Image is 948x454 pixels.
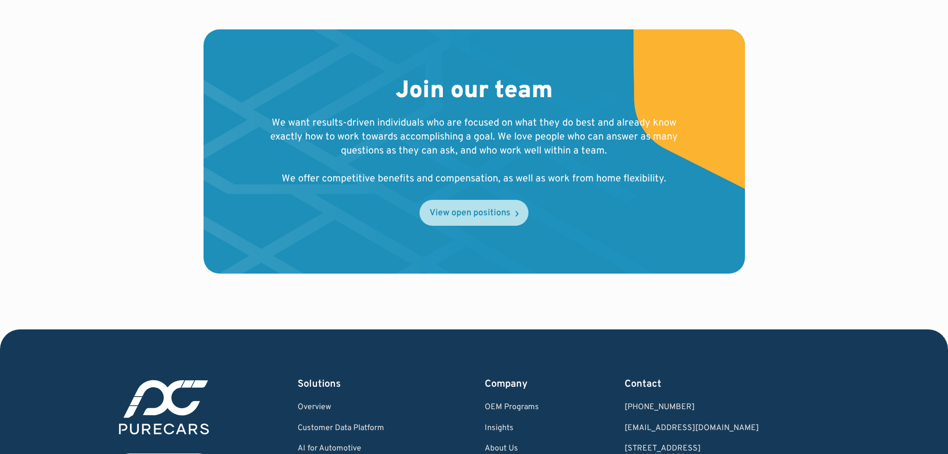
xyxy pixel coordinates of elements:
a: OEM Programs [485,403,539,412]
a: Insights [485,424,539,433]
img: purecars logo [116,377,212,438]
a: Customer Data Platform [298,424,399,433]
div: [PHONE_NUMBER] [625,403,787,412]
div: Company [485,377,539,391]
a: AI for Automotive [298,445,399,454]
h2: Join our team [396,77,553,106]
div: View open positions [429,209,511,218]
div: Solutions [298,377,399,391]
p: We want results-driven individuals who are focused on what they do best and already know exactly ... [267,116,681,186]
a: About Us [485,445,539,454]
a: Overview [298,403,399,412]
a: View open positions [420,200,528,226]
div: Contact [625,377,787,391]
a: Email us [625,424,787,433]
